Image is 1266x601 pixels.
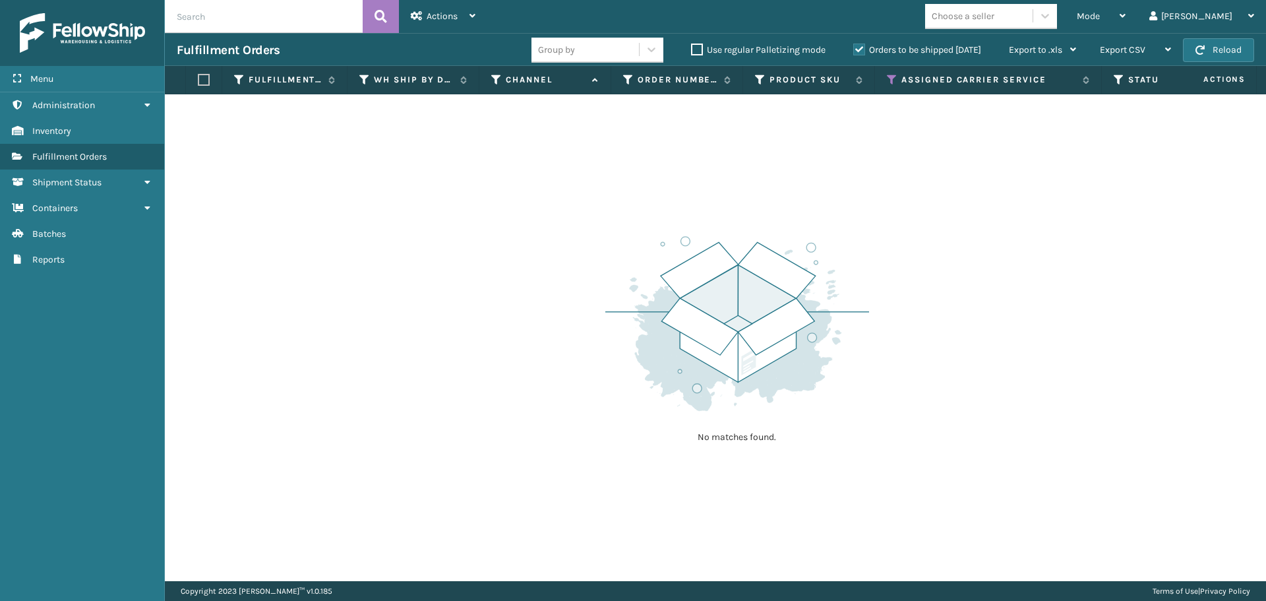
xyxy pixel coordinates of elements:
span: Reports [32,254,65,265]
span: Inventory [32,125,71,137]
p: Copyright 2023 [PERSON_NAME]™ v 1.0.185 [181,581,332,601]
label: Product SKU [769,74,849,86]
label: Orders to be shipped [DATE] [853,44,981,55]
div: | [1153,581,1250,601]
div: Group by [538,43,575,57]
span: Export to .xls [1009,44,1062,55]
label: Fulfillment Order Id [249,74,322,86]
div: Choose a seller [932,9,994,23]
a: Terms of Use [1153,586,1198,596]
h3: Fulfillment Orders [177,42,280,58]
span: Actions [427,11,458,22]
label: WH Ship By Date [374,74,454,86]
label: Use regular Palletizing mode [691,44,826,55]
span: Administration [32,100,95,111]
a: Privacy Policy [1200,586,1250,596]
label: Status [1128,74,1208,86]
img: logo [20,13,145,53]
span: Shipment Status [32,177,102,188]
label: Assigned Carrier Service [901,74,1076,86]
label: Channel [506,74,586,86]
span: Actions [1162,69,1253,90]
label: Order Number [638,74,717,86]
span: Batches [32,228,66,239]
button: Reload [1183,38,1254,62]
span: Fulfillment Orders [32,151,107,162]
span: Containers [32,203,78,214]
span: Menu [30,73,53,84]
span: Mode [1077,11,1100,22]
span: Export CSV [1100,44,1145,55]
